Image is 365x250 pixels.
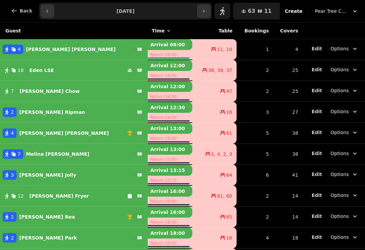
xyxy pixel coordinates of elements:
p: [PERSON_NAME] Chow [20,88,80,95]
td: 2 [237,81,273,102]
span: 61, 60 [217,193,232,199]
p: Return 14:00 [148,71,192,80]
span: Options [331,108,349,115]
button: Options [326,64,362,76]
button: Edit [312,87,322,94]
span: 4 [18,46,21,53]
p: Return 10:00 [148,50,192,59]
p: Return 14:30 [148,113,192,122]
td: 5 [237,123,273,144]
p: Return 18:00 [148,218,192,227]
p: [PERSON_NAME] Fryer [29,193,89,199]
p: Arrival 12:00 [148,81,192,92]
td: 38 [273,144,302,165]
button: Options [326,189,362,201]
p: [PERSON_NAME] Park [19,234,77,241]
p: Arrival 13:00 [148,144,192,155]
p: Return 15:15 [148,176,192,185]
span: Create [285,9,302,14]
td: 14 [273,206,302,227]
span: Options [331,171,349,178]
span: 11, 10 [217,46,232,53]
span: Options [331,150,349,157]
span: 2 [11,109,14,116]
td: 1 [237,39,273,60]
span: Options [331,234,349,241]
p: Arrival 12:30 [148,102,192,113]
th: Bookings [237,23,273,39]
span: 3 [11,172,14,178]
span: 4 [11,130,14,136]
span: Edit [312,172,322,177]
span: Options [331,192,349,199]
th: Table [192,23,237,39]
button: Edit [312,150,322,157]
span: 18 [18,67,24,74]
button: Edit [312,234,322,241]
p: [PERSON_NAME] Rea [19,214,75,220]
p: Eden LSE [29,67,54,74]
p: Return 20:00 [148,239,192,248]
button: Options [326,43,362,55]
span: 64 [226,172,232,178]
p: [PERSON_NAME] Ripman [19,109,85,116]
p: Arrival 13:15 [148,165,192,176]
span: 63 [248,8,255,14]
button: 6311 [233,3,280,19]
button: Edit [312,45,322,52]
button: Options [326,231,362,243]
span: Edit [312,193,322,198]
span: 7 [11,88,14,95]
span: Edit [312,46,322,51]
span: Options [331,129,349,136]
span: 16 [226,234,232,241]
span: Edit [312,235,322,240]
td: 38 [273,123,302,144]
span: Back [20,8,32,13]
span: Edit [312,109,322,114]
td: 2 [237,185,273,206]
td: 41 [273,165,302,185]
span: 65 [226,214,232,220]
button: Options [326,168,362,180]
span: 7 [18,151,21,157]
span: Edit [312,214,322,219]
button: Options [326,126,362,139]
th: Covers [273,23,302,39]
button: Edit [312,213,322,220]
td: 2 [237,206,273,227]
td: 27 [273,102,302,123]
span: Edit [312,130,322,135]
p: Arrival 16:00 [148,207,192,218]
p: Arrival 13:00 [148,123,192,134]
p: Return 15:00 [148,134,192,143]
td: 6 [237,165,273,185]
span: 11 [264,8,271,14]
span: 47 [226,88,232,95]
button: Edit [312,192,322,199]
td: 5 [237,144,273,165]
button: Edit [312,171,322,178]
p: Return 20:00 [148,197,192,206]
p: [PERSON_NAME] [PERSON_NAME] [19,130,109,136]
button: Pear Tree Cafe ([GEOGRAPHIC_DATA]) [311,5,362,17]
p: Arrival 18:00 [148,228,192,239]
span: 12 [18,193,24,199]
p: Return 14:00 [148,92,192,101]
p: Arrival 12:00 [148,60,192,71]
p: Melina [PERSON_NAME] [26,151,89,157]
td: 25 [273,60,302,81]
span: Pear Tree Cafe ([GEOGRAPHIC_DATA]) [315,8,349,15]
button: Options [326,84,362,97]
td: 18 [273,227,302,248]
td: 4 [273,39,302,60]
td: 4 [237,227,273,248]
span: 61 [226,130,232,136]
span: 2 [11,234,14,241]
span: Options [331,87,349,94]
button: Back [5,3,38,19]
p: Return 15:00 [148,155,192,164]
button: Options [326,210,362,222]
td: 14 [273,185,302,206]
p: [PERSON_NAME] [PERSON_NAME] [26,46,116,53]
